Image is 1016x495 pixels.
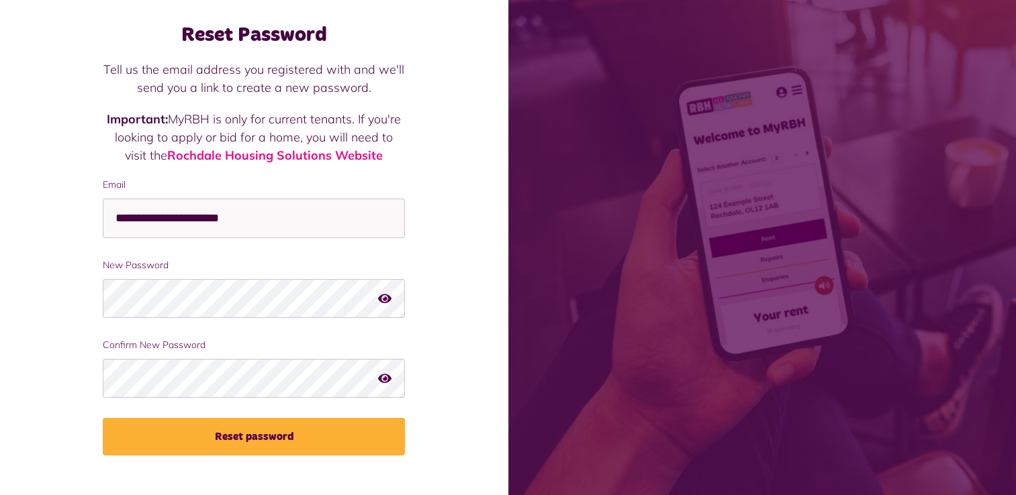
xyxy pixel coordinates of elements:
p: MyRBH is only for current tenants. If you're looking to apply or bid for a home, you will need to... [103,110,405,164]
h1: Reset Password [103,23,405,47]
label: New Password [103,258,405,272]
a: Rochdale Housing Solutions Website [167,148,383,163]
p: Tell us the email address you registered with and we'll send you a link to create a new password. [103,60,405,97]
label: Email [103,178,405,192]
strong: Important: [107,111,168,127]
label: Confirm New Password [103,338,405,352]
button: Reset password [103,418,405,455]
